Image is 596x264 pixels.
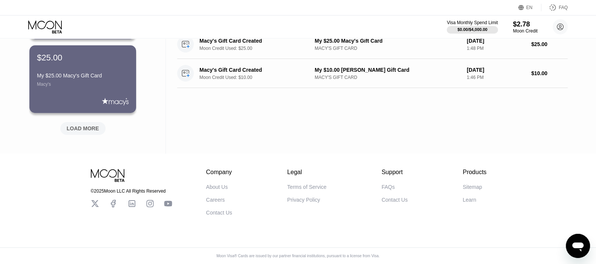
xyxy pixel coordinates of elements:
[206,197,225,203] div: Careers
[447,20,498,25] div: Visa Monthly Spend Limit
[531,41,568,47] div: $25.00
[463,197,476,203] div: Learn
[513,28,538,34] div: Moon Credit
[447,20,498,34] div: Visa Monthly Spend Limit$0.00/$4,000.00
[91,188,172,194] div: © 2025 Moon LLC All Rights Reserved
[177,30,568,59] div: Macy's Gift Card CreatedMoon Credit Used: $25.00My $25.00 Macy's Gift CardMACY'S GIFT CARD[DATE]1...
[382,197,408,203] div: Contact Us
[526,5,533,10] div: EN
[518,4,541,11] div: EN
[382,169,408,176] div: Support
[206,169,232,176] div: Company
[463,184,482,190] div: Sitemap
[37,82,129,87] div: Macy's
[315,38,461,44] div: My $25.00 Macy's Gift Card
[287,197,320,203] div: Privacy Policy
[287,184,326,190] div: Terms of Service
[199,75,318,80] div: Moon Credit Used: $10.00
[541,4,568,11] div: FAQ
[467,67,525,73] div: [DATE]
[566,234,590,258] iframe: Кнопка запуска окна обмена сообщениями
[315,67,461,73] div: My $10.00 [PERSON_NAME] Gift Card
[513,20,538,34] div: $2.78Moon Credit
[206,184,228,190] div: About Us
[467,38,525,44] div: [DATE]
[29,45,136,113] div: $25.00My $25.00 Macy's Gift CardMacy's
[177,59,568,88] div: Macy's Gift Card CreatedMoon Credit Used: $10.00My $10.00 [PERSON_NAME] Gift CardMACY'S GIFT CARD...
[513,20,538,28] div: $2.78
[559,5,568,10] div: FAQ
[37,53,62,63] div: $25.00
[67,125,99,132] div: LOAD MORE
[287,169,326,176] div: Legal
[210,254,386,258] div: Moon Visa® Cards are issued by our partner financial institutions, pursuant to a license from Visa.
[55,119,111,135] div: LOAD MORE
[199,67,309,73] div: Macy's Gift Card Created
[467,46,525,51] div: 1:48 PM
[467,75,525,80] div: 1:46 PM
[199,46,318,51] div: Moon Credit Used: $25.00
[37,73,129,79] div: My $25.00 Macy's Gift Card
[463,169,486,176] div: Products
[199,38,309,44] div: Macy's Gift Card Created
[315,46,461,51] div: MACY'S GIFT CARD
[206,210,232,216] div: Contact Us
[382,184,395,190] div: FAQs
[531,70,568,76] div: $10.00
[315,75,461,80] div: MACY'S GIFT CARD
[457,27,487,32] div: $0.00 / $4,000.00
